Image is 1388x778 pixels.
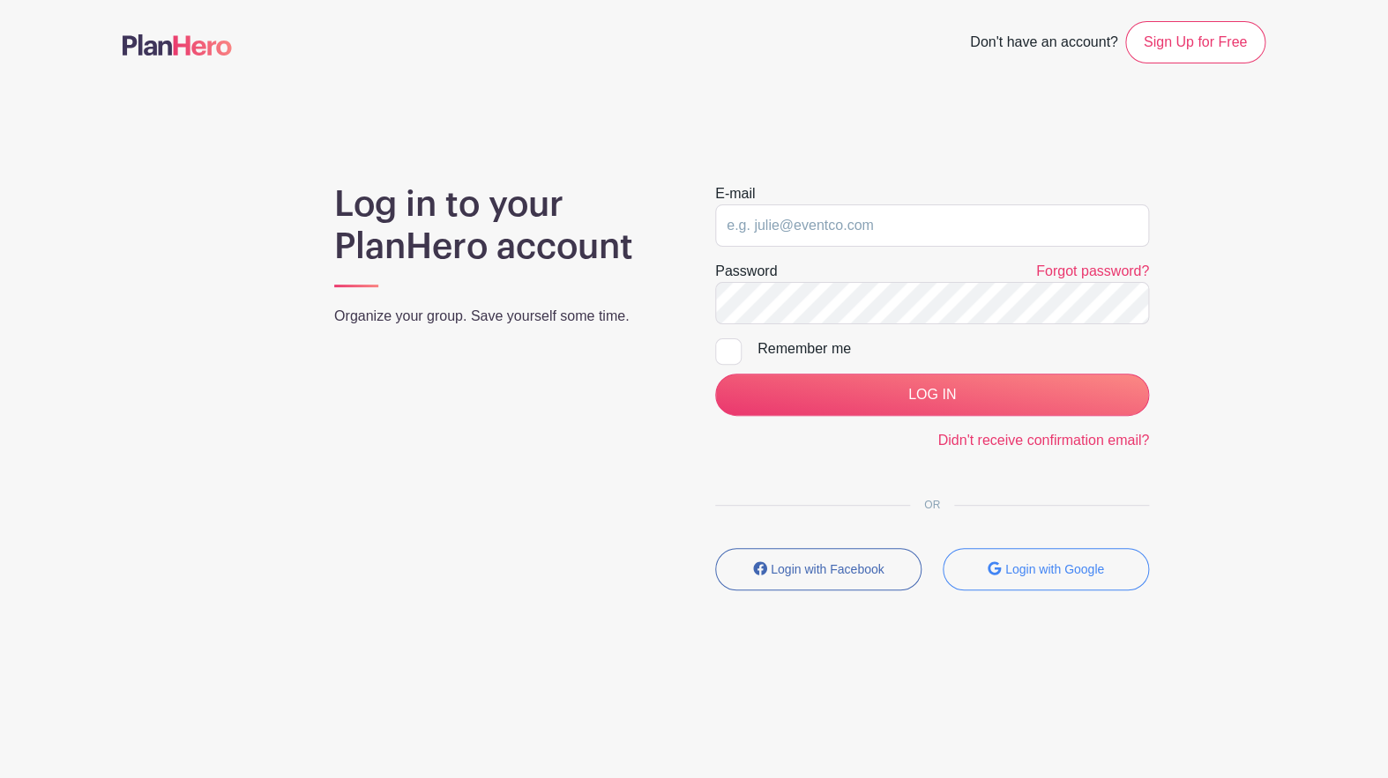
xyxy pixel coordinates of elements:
small: Login with Google [1005,562,1104,576]
img: logo-507f7623f17ff9eddc593b1ce0a138ce2505c220e1c5a4e2b4648c50719b7d32.svg [123,34,232,56]
p: Organize your group. Save yourself some time. [334,306,673,327]
div: Remember me [757,338,1149,359]
span: OR [910,499,954,511]
h1: Log in to your PlanHero account [334,183,673,268]
a: Didn't receive confirmation email? [937,433,1149,448]
input: LOG IN [715,374,1149,416]
label: Password [715,261,777,282]
label: E-mail [715,183,755,204]
input: e.g. julie@eventco.com [715,204,1149,247]
small: Login with Facebook [771,562,884,576]
button: Login with Facebook [715,548,922,590]
a: Forgot password? [1036,263,1149,278]
button: Login with Google [943,548,1149,590]
a: Sign Up for Free [1125,21,1265,63]
span: Don't have an account? [970,25,1118,63]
